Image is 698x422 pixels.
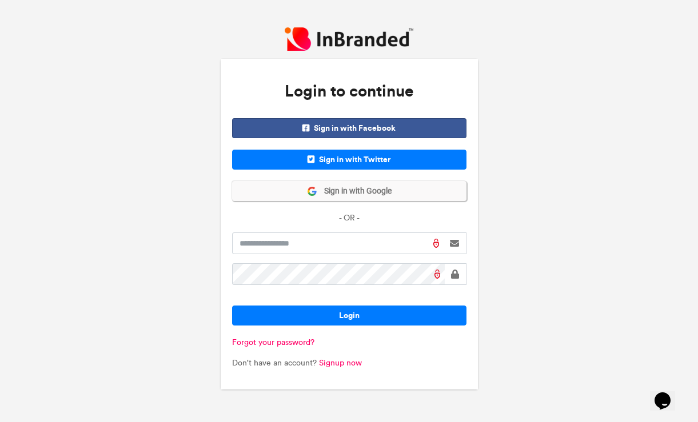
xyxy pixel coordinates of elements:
[232,70,466,112] h3: Login to continue
[232,212,466,224] p: - OR -
[232,306,466,325] button: Login
[232,118,466,138] span: Sign in with Facebook
[232,337,314,347] a: Forgot your password?
[319,358,362,368] a: Signup now
[232,357,466,369] p: Don't have an account?
[232,181,466,201] button: Sign in with Google
[232,150,466,170] span: Sign in with Twitter
[650,376,687,411] iframe: chat widget
[317,186,392,197] span: Sign in with Google
[285,27,413,51] img: InBranded Logo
